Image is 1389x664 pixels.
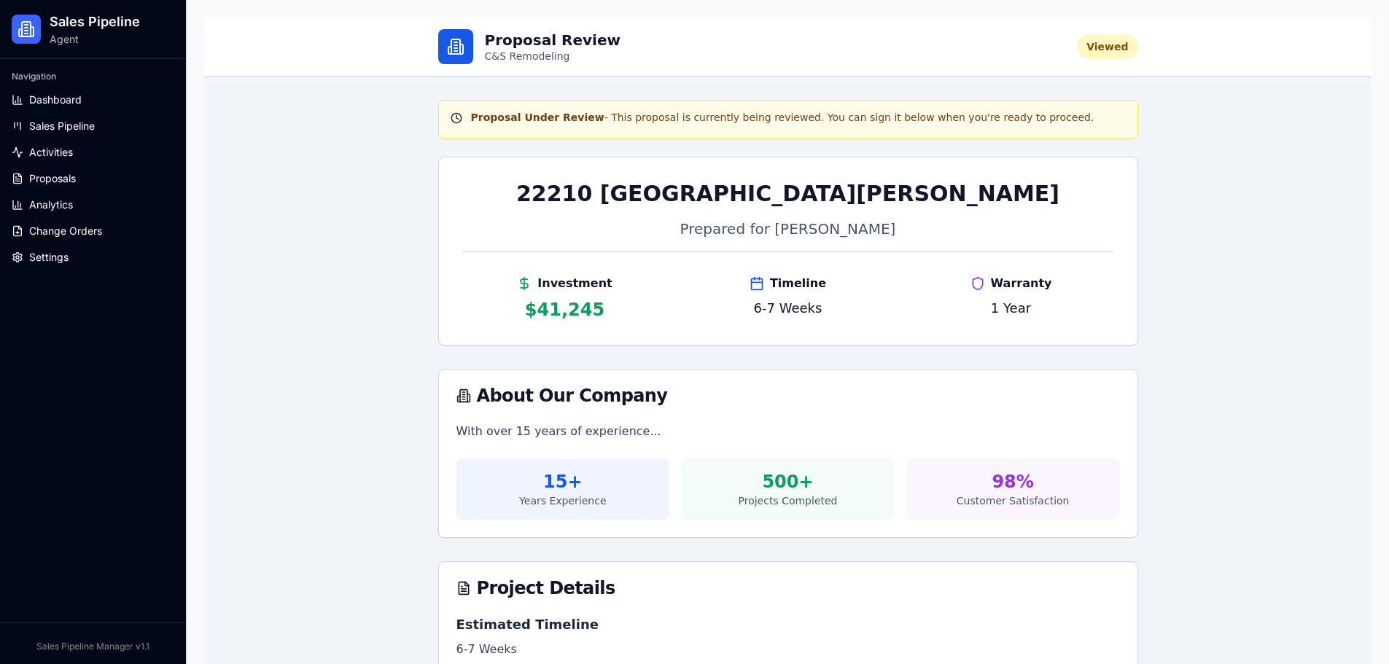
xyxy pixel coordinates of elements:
[6,141,180,164] a: Activities
[770,275,826,292] span: Timeline
[29,145,73,160] span: Activities
[685,298,891,319] p: 6-7 Weeks
[485,50,620,63] p: C&S Remodeling
[918,470,1108,493] div: 98%
[693,493,883,508] div: Projects Completed
[693,470,883,493] div: 500+
[468,493,658,508] div: Years Experience
[462,298,668,321] p: $ 41,245
[50,32,140,47] p: Agent
[1077,34,1137,59] div: Viewed
[6,167,180,190] a: Proposals
[29,119,95,133] span: Sales Pipeline
[456,614,779,635] h3: Estimated Timeline
[456,641,779,658] p: 6-7 Weeks
[456,579,1120,597] div: Project Details
[918,493,1108,508] div: Customer Satisfaction
[537,275,612,292] span: Investment
[991,275,1052,292] span: Warranty
[12,635,174,652] div: Sales Pipeline Manager v1.1
[462,219,1114,239] p: Prepared for [PERSON_NAME]
[485,30,620,50] h1: Proposal Review
[6,65,180,88] div: Navigation
[471,112,604,123] strong: Proposal Under Review
[6,88,180,112] a: Dashboard
[6,114,180,138] a: Sales Pipeline
[451,110,1126,125] div: - This proposal is currently being reviewed. You can sign it below when you're ready to proceed.
[6,246,180,269] a: Settings
[29,250,69,265] span: Settings
[29,198,73,212] span: Analytics
[462,181,1114,207] h1: 22210 [GEOGRAPHIC_DATA][PERSON_NAME]
[6,193,180,216] a: Analytics
[456,422,1120,441] p: With over 15 years of experience...
[50,12,140,32] h1: Sales Pipeline
[29,93,82,107] span: Dashboard
[29,171,76,186] span: Proposals
[6,219,180,243] a: Change Orders
[909,298,1114,319] p: 1 Year
[29,224,102,238] span: Change Orders
[468,470,658,493] div: 15+
[456,387,1120,405] div: About Our Company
